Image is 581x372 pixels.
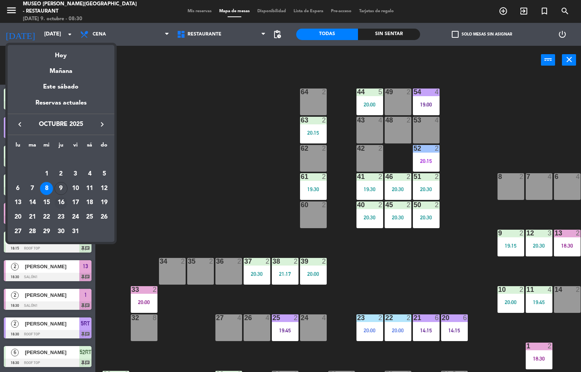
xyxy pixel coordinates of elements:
div: 28 [26,225,39,238]
th: lunes [11,141,25,153]
td: 18 de octubre de 2025 [83,196,97,210]
td: 23 de octubre de 2025 [54,210,68,224]
td: 28 de octubre de 2025 [25,224,40,239]
th: viernes [68,141,83,153]
div: 25 [83,211,96,224]
td: 27 de octubre de 2025 [11,224,25,239]
div: Hoy [8,45,114,61]
i: keyboard_arrow_right [98,120,107,129]
button: keyboard_arrow_left [13,119,27,129]
td: 5 de octubre de 2025 [97,167,111,181]
td: 20 de octubre de 2025 [11,210,25,224]
td: OCT. [11,153,111,167]
td: 13 de octubre de 2025 [11,196,25,210]
div: 20 [11,211,24,224]
td: 21 de octubre de 2025 [25,210,40,224]
td: 30 de octubre de 2025 [54,224,68,239]
div: 15 [40,196,53,209]
td: 4 de octubre de 2025 [83,167,97,181]
div: 12 [98,182,111,195]
td: 26 de octubre de 2025 [97,210,111,224]
td: 31 de octubre de 2025 [68,224,83,239]
div: 14 [26,196,39,209]
div: 11 [83,182,96,195]
div: 18 [83,196,96,209]
div: 16 [55,196,67,209]
td: 17 de octubre de 2025 [68,196,83,210]
div: 22 [40,211,53,224]
button: keyboard_arrow_right [95,119,109,129]
i: keyboard_arrow_left [15,120,24,129]
div: 29 [40,225,53,238]
div: 7 [26,182,39,195]
td: 12 de octubre de 2025 [97,181,111,196]
div: 21 [26,211,39,224]
div: Este sábado [8,76,114,98]
td: 11 de octubre de 2025 [83,181,97,196]
td: 14 de octubre de 2025 [25,196,40,210]
td: 6 de octubre de 2025 [11,181,25,196]
div: 2 [55,167,67,180]
div: 31 [69,225,82,238]
span: octubre 2025 [27,119,95,129]
div: 27 [11,225,24,238]
td: 7 de octubre de 2025 [25,181,40,196]
th: miércoles [39,141,54,153]
td: 29 de octubre de 2025 [39,224,54,239]
div: 3 [69,167,82,180]
div: 17 [69,196,82,209]
div: Mañana [8,61,114,76]
div: 23 [55,211,67,224]
th: jueves [54,141,68,153]
td: 22 de octubre de 2025 [39,210,54,224]
td: 15 de octubre de 2025 [39,196,54,210]
div: 9 [55,182,67,195]
td: 24 de octubre de 2025 [68,210,83,224]
td: 3 de octubre de 2025 [68,167,83,181]
div: 8 [40,182,53,195]
div: 5 [98,167,111,180]
td: 1 de octubre de 2025 [39,167,54,181]
th: martes [25,141,40,153]
td: 16 de octubre de 2025 [54,196,68,210]
div: 4 [83,167,96,180]
td: 10 de octubre de 2025 [68,181,83,196]
div: Reservas actuales [8,98,114,114]
div: 1 [40,167,53,180]
td: 9 de octubre de 2025 [54,181,68,196]
div: 10 [69,182,82,195]
div: 26 [98,211,111,224]
div: 24 [69,211,82,224]
div: 13 [11,196,24,209]
div: 6 [11,182,24,195]
div: 19 [98,196,111,209]
td: 19 de octubre de 2025 [97,196,111,210]
td: 8 de octubre de 2025 [39,181,54,196]
th: sábado [83,141,97,153]
td: 2 de octubre de 2025 [54,167,68,181]
th: domingo [97,141,111,153]
div: 30 [55,225,67,238]
td: 25 de octubre de 2025 [83,210,97,224]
